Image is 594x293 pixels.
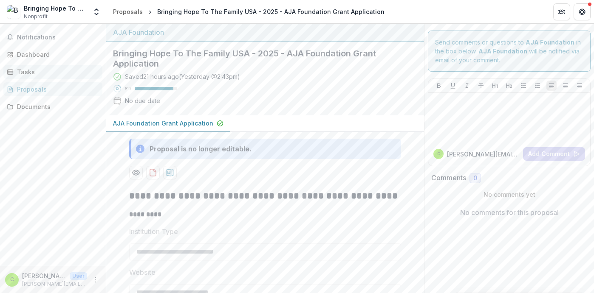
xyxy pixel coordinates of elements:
button: More [91,275,101,285]
div: Proposal is no longer editable. [150,144,252,154]
div: Proposals [113,7,143,16]
button: download-proposal [163,166,177,179]
p: Institution Type [129,226,178,237]
span: Notifications [17,34,99,41]
button: Align Center [560,81,571,91]
div: Send comments or questions to in the box below. will be notified via email of your comment. [428,31,591,72]
div: Saved 21 hours ago ( Yesterday @ 2:43pm ) [125,72,240,81]
h2: Bringing Hope To The Family USA - 2025 - AJA Foundation Grant Application [113,48,404,69]
div: Proposals [17,85,96,94]
p: 91 % [125,86,131,92]
button: Partners [553,3,570,20]
h2: Comments [431,174,466,182]
button: Align Right [574,81,585,91]
img: Bringing Hope To The Family USA [7,5,20,19]
div: AJA Foundation [113,27,417,37]
span: 0 [473,175,477,182]
p: No comments for this proposal [460,207,559,218]
button: Get Help [574,3,591,20]
button: Notifications [3,31,102,44]
a: Proposals [3,82,102,96]
div: Bringing Hope To The Family USA - 2025 - AJA Foundation Grant Application [157,7,385,16]
p: [PERSON_NAME][EMAIL_ADDRESS][DOMAIN_NAME] [447,150,520,159]
button: Add Comment [523,147,585,161]
div: christine@bringinghopeusa.org [437,152,440,156]
a: Dashboard [3,47,102,61]
div: christine@bringinghopeusa.org [10,277,14,282]
button: Bullet List [518,81,529,91]
p: AJA Foundation Grant Application [113,119,213,128]
a: Documents [3,100,102,114]
strong: AJA Foundation [526,39,574,46]
button: Heading 1 [490,81,500,91]
button: Strike [476,81,486,91]
a: Proposals [110,6,146,18]
button: Ordered List [532,81,543,91]
a: Tasks [3,65,102,79]
button: Italicize [462,81,472,91]
p: [PERSON_NAME][EMAIL_ADDRESS][DOMAIN_NAME] [22,271,66,280]
div: Dashboard [17,50,96,59]
div: No due date [125,96,160,105]
button: Align Left [546,81,557,91]
button: download-proposal [146,166,160,179]
button: Open entity switcher [91,3,102,20]
button: Underline [448,81,458,91]
button: Bold [434,81,444,91]
p: Website [129,267,156,277]
nav: breadcrumb [110,6,388,18]
button: Heading 2 [504,81,514,91]
div: Tasks [17,67,96,76]
div: Bringing Hope To The Family USA [24,4,87,13]
div: Documents [17,102,96,111]
p: [PERSON_NAME][EMAIL_ADDRESS][DOMAIN_NAME] [22,280,87,288]
span: Nonprofit [24,13,48,20]
p: User [70,272,87,280]
p: No comments yet [431,190,587,199]
button: Preview ab471280-b78f-4f59-b180-3df6fdb79c1d-0.pdf [129,166,143,179]
strong: AJA Foundation [478,47,527,55]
